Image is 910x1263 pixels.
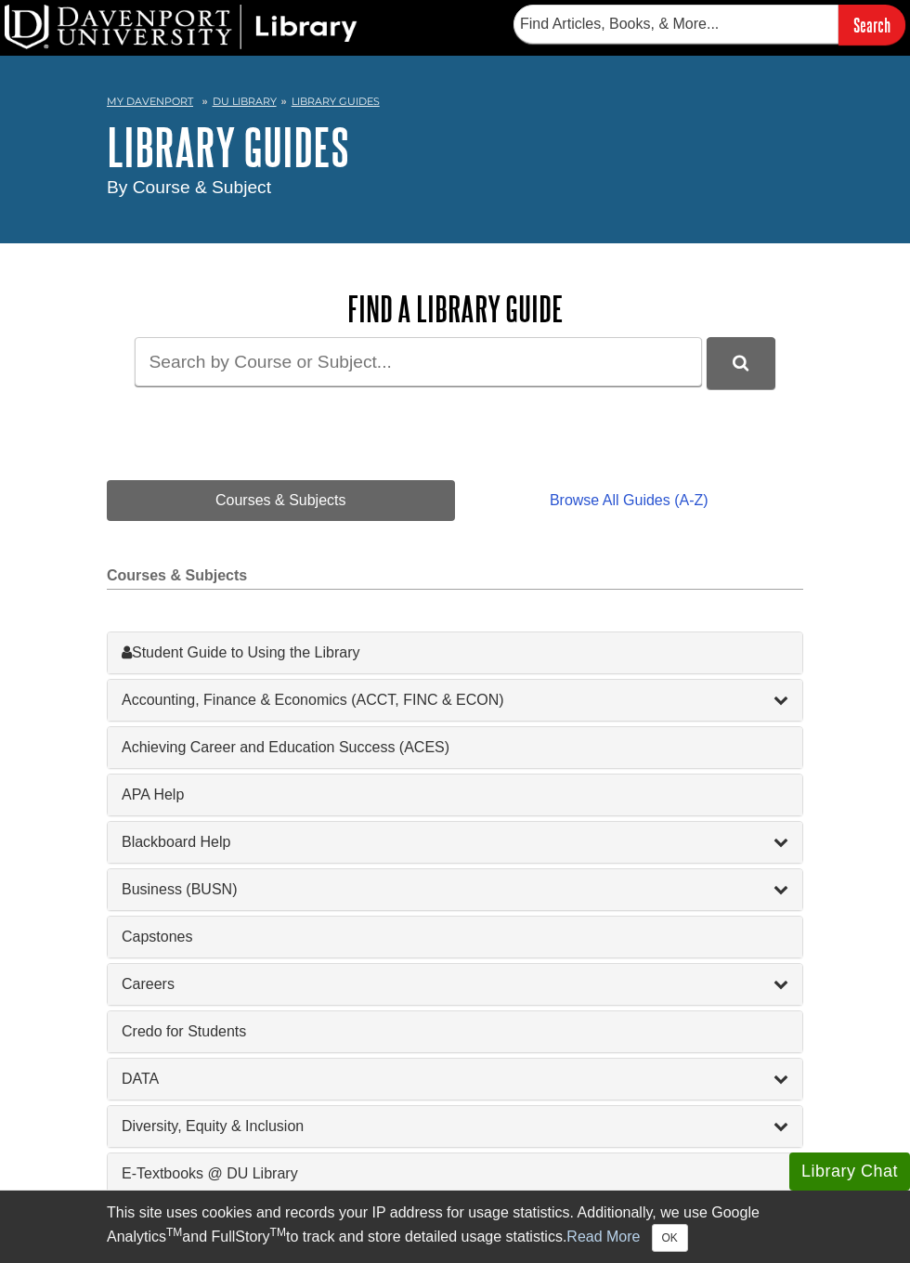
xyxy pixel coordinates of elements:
a: Business (BUSN) [122,879,788,901]
nav: breadcrumb [107,89,803,119]
h1: Library Guides [107,119,803,175]
a: Student Guide to Using the Library [122,642,788,664]
img: DU Library [5,5,357,49]
a: Careers [122,973,788,996]
a: Read More [566,1229,640,1244]
a: Browse All Guides (A-Z) [455,480,803,521]
h2: Courses & Subjects [107,567,803,590]
a: My Davenport [107,94,193,110]
sup: TM [270,1226,286,1239]
a: Blackboard Help [122,831,788,853]
sup: TM [166,1226,182,1239]
div: By Course & Subject [107,175,803,202]
a: Credo for Students [122,1021,788,1043]
a: APA Help [122,784,788,806]
h2: Find a Library Guide [107,290,803,328]
a: E-Textbooks @ DU Library [122,1163,788,1185]
a: Achieving Career and Education Success (ACES) [122,736,788,759]
button: Library Chat [789,1152,910,1191]
form: Searches DU Library's articles, books, and more [513,5,905,45]
a: Capstones [122,926,788,948]
input: Find Articles, Books, & More... [513,5,838,44]
input: Search by Course or Subject... [135,337,702,386]
a: DU Library [213,95,277,108]
div: This site uses cookies and records your IP address for usage statistics. Additionally, we use Goo... [107,1202,803,1252]
a: Accounting, Finance & Economics (ACCT, FINC & ECON) [122,689,788,711]
a: DATA [122,1068,788,1090]
button: Close [652,1224,688,1252]
a: Courses & Subjects [107,480,455,521]
a: Diversity, Equity & Inclusion [122,1115,788,1138]
i: Search Library Guides [733,355,748,371]
a: Library Guides [292,95,380,108]
input: Search [838,5,905,45]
